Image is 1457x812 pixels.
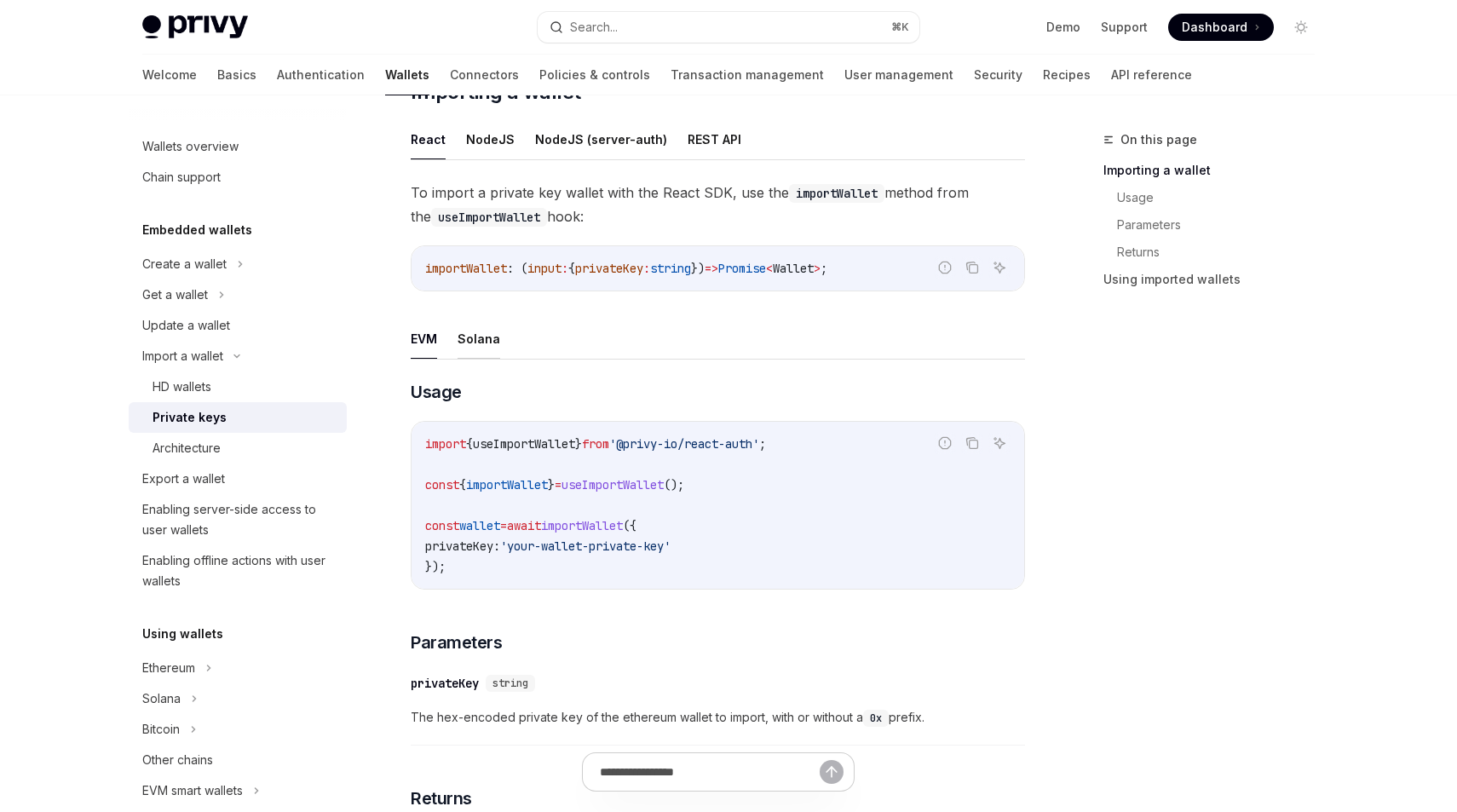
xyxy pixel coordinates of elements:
[575,436,582,452] span: }
[466,436,473,452] span: {
[1120,130,1197,150] span: On this page
[129,433,347,464] a: Architecture
[142,688,181,709] div: Solana
[385,55,429,95] a: Wallets
[718,261,766,276] span: Promise
[466,477,548,492] span: importWallet
[142,624,223,644] h5: Using wallets
[500,518,507,533] span: =
[561,477,664,492] span: useImportWallet
[411,380,462,404] span: Usage
[961,432,983,454] button: Copy the contents from the code block
[142,346,223,366] div: Import a wallet
[814,261,821,276] span: >
[582,436,609,452] span: from
[129,494,347,545] a: Enabling server-side access to user wallets
[548,477,555,492] span: }
[570,17,618,37] div: Search...
[129,745,347,775] a: Other chains
[568,261,575,276] span: {
[974,55,1022,95] a: Security
[1168,14,1274,41] a: Dashboard
[1117,239,1328,266] a: Returns
[891,20,909,34] span: ⌘ K
[153,377,211,397] div: HD wallets
[142,254,227,274] div: Create a wallet
[277,55,365,95] a: Authentication
[1117,184,1328,211] a: Usage
[142,469,225,489] div: Export a wallet
[142,55,197,95] a: Welcome
[759,436,766,452] span: ;
[411,631,502,654] span: Parameters
[844,55,953,95] a: User management
[1101,19,1148,36] a: Support
[539,55,650,95] a: Policies & controls
[142,285,208,305] div: Get a wallet
[555,477,561,492] span: =
[459,518,500,533] span: wallet
[671,55,824,95] a: Transaction management
[129,310,347,341] a: Update a wallet
[821,261,827,276] span: ;
[450,55,519,95] a: Connectors
[425,261,507,276] span: importWallet
[142,499,337,540] div: Enabling server-side access to user wallets
[1103,157,1328,184] a: Importing a wallet
[142,136,239,157] div: Wallets overview
[425,538,500,554] span: privateKey:
[863,710,889,727] code: 0x
[411,707,1025,728] span: The hex-encoded private key of the ethereum wallet to import, with or without a prefix.
[934,256,956,279] button: Report incorrect code
[1046,19,1080,36] a: Demo
[1182,19,1247,36] span: Dashboard
[961,256,983,279] button: Copy the contents from the code block
[773,261,814,276] span: Wallet
[664,477,684,492] span: ();
[142,315,230,336] div: Update a wallet
[561,261,568,276] span: :
[766,261,773,276] span: <
[129,131,347,162] a: Wallets overview
[820,760,844,784] button: Send message
[789,184,884,203] code: importWallet
[623,518,636,533] span: ({
[129,464,347,494] a: Export a wallet
[129,545,347,596] a: Enabling offline actions with user wallets
[142,658,195,678] div: Ethereum
[458,319,500,359] button: Solana
[988,432,1011,454] button: Ask AI
[507,518,541,533] span: await
[1287,14,1315,41] button: Toggle dark mode
[934,432,956,454] button: Report incorrect code
[473,436,575,452] span: useImportWallet
[217,55,256,95] a: Basics
[705,261,718,276] span: =>
[691,261,705,276] span: })
[142,780,243,801] div: EVM smart wallets
[425,518,459,533] span: const
[153,407,227,428] div: Private keys
[129,162,347,193] a: Chain support
[1117,211,1328,239] a: Parameters
[507,261,527,276] span: : (
[142,719,180,740] div: Bitcoin
[492,677,528,690] span: string
[538,12,919,43] button: Search...⌘K
[129,402,347,433] a: Private keys
[411,119,446,159] button: React
[541,518,623,533] span: importWallet
[643,261,650,276] span: :
[1043,55,1091,95] a: Recipes
[425,559,446,574] span: });
[411,319,437,359] button: EVM
[575,261,643,276] span: privateKey
[688,119,741,159] button: REST API
[411,181,1025,228] span: To import a private key wallet with the React SDK, use the method from the hook:
[609,436,759,452] span: '@privy-io/react-auth'
[142,750,213,770] div: Other chains
[142,15,248,39] img: light logo
[1111,55,1192,95] a: API reference
[1103,266,1328,293] a: Using imported wallets
[988,256,1011,279] button: Ask AI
